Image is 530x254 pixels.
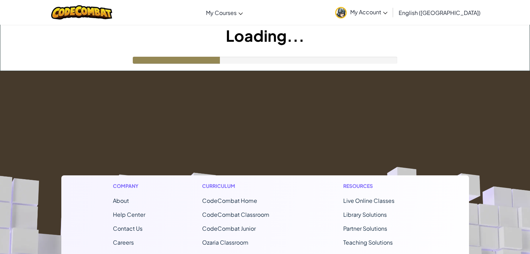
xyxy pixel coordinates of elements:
span: My Courses [206,9,237,16]
a: CodeCombat Junior [202,225,256,232]
img: avatar [335,7,347,18]
h1: Loading... [0,25,530,46]
a: About [113,197,129,204]
a: Live Online Classes [343,197,394,204]
span: My Account [350,8,387,16]
h1: Company [113,182,145,190]
span: English ([GEOGRAPHIC_DATA]) [399,9,481,16]
a: Ozaria Classroom [202,239,248,246]
h1: Resources [343,182,417,190]
a: CodeCombat Classroom [202,211,269,218]
a: My Account [332,1,391,23]
a: My Courses [202,3,246,22]
span: Contact Us [113,225,143,232]
a: Partner Solutions [343,225,387,232]
h1: Curriculum [202,182,286,190]
img: CodeCombat logo [51,5,112,19]
a: English ([GEOGRAPHIC_DATA]) [395,3,484,22]
a: Teaching Solutions [343,239,393,246]
span: CodeCombat Home [202,197,257,204]
a: Careers [113,239,134,246]
a: Help Center [113,211,145,218]
a: Library Solutions [343,211,387,218]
